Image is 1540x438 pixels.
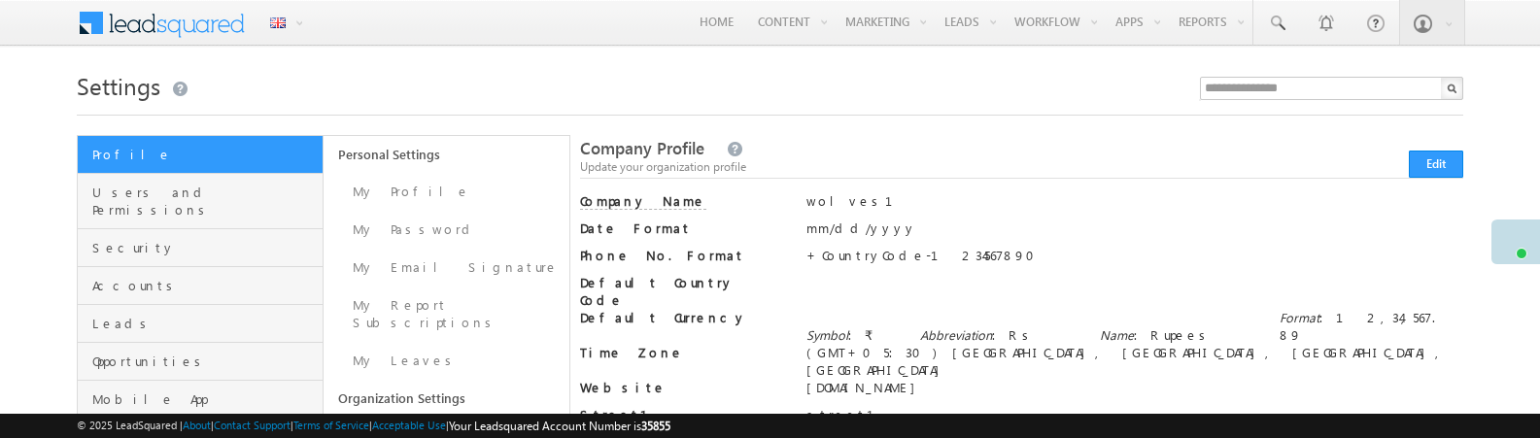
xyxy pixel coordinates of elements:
button: Edit [1409,151,1463,178]
a: Organization Settings [324,380,569,417]
a: Opportunities [78,343,323,381]
span: Opportunities [92,353,318,370]
a: About [183,419,211,431]
a: Mobile App [78,381,323,419]
div: : [1280,309,1444,344]
div: Phone No. Format [580,247,784,274]
div: street1 [806,406,1463,433]
span: Accounts [92,277,318,294]
div: wolves1 [806,192,1463,219]
span: Your Leadsquared Account Number is [449,419,670,433]
div: +CountryCode-1234567890 [806,247,1463,274]
span: Company Profile [580,137,704,159]
span: Leads [92,315,318,332]
i: Symbol [806,326,848,343]
div: Date Format [580,219,784,247]
a: Personal Settings [324,136,569,173]
label: Company Name [580,192,706,210]
a: Acceptable Use [372,419,446,431]
a: Leads [78,305,323,343]
span: Mobile App [92,390,318,408]
span: © 2025 LeadSquared | | | | | [77,417,670,435]
i: Name [1100,326,1134,343]
div: Time Zone [580,344,784,371]
a: Contact Support [214,419,291,431]
span: Settings [77,70,160,101]
label: Street1 [580,406,784,423]
div: : [806,326,905,344]
div: [DOMAIN_NAME] [806,379,1463,406]
a: Terms of Service [293,419,369,431]
a: Profile [78,136,323,174]
div: Update your organization profile [580,158,1463,176]
div: : [1100,326,1264,344]
a: Accounts [78,267,323,305]
span: Rs [1009,326,1036,343]
span: Users and Permissions [92,184,318,219]
a: My Leaves [324,342,569,380]
a: Security [78,229,323,267]
a: Users and Permissions [78,174,323,229]
i: Abbreviation [920,326,992,343]
a: My Email Signature [324,249,569,286]
a: My Password [324,211,569,249]
span: 12,34,567.89 [1280,309,1435,343]
div: : [920,326,1084,344]
label: Default Currency [580,309,784,326]
span: 35855 [641,419,670,433]
div: Default Country Code [580,274,784,309]
span: Security [92,239,318,256]
span: ₹ [865,326,873,343]
span: Rupees [1150,326,1213,343]
i: Format [1280,309,1319,325]
a: My Profile [324,173,569,211]
div: mm/dd/yyyy [806,219,1463,247]
div: (GMT+05:30) [GEOGRAPHIC_DATA], [GEOGRAPHIC_DATA], [GEOGRAPHIC_DATA], [GEOGRAPHIC_DATA] [806,344,1463,379]
label: Website [580,379,784,396]
a: My Report Subscriptions [324,286,569,342]
span: Profile [92,146,318,163]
